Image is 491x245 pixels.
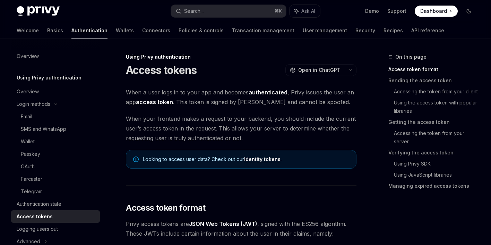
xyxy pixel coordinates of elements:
a: Transaction management [232,22,294,39]
a: Identity tokens [244,156,281,162]
a: Basics [47,22,63,39]
div: Search... [184,7,204,15]
div: Login methods [17,100,50,108]
a: Overview [11,85,100,98]
a: Overview [11,50,100,62]
a: Telegram [11,185,100,198]
div: Using Privy authentication [126,53,356,60]
a: Wallets [116,22,134,39]
div: Authentication state [17,200,61,208]
a: Dashboard [415,6,458,17]
div: Access tokens [17,212,53,221]
a: User management [303,22,347,39]
a: Access token format [388,64,480,75]
span: Privy access tokens are , signed with the ES256 algorithm. These JWTs include certain information... [126,219,356,238]
a: Welcome [17,22,39,39]
button: Toggle dark mode [463,6,474,17]
div: SMS and WhatsApp [21,125,66,133]
span: When your frontend makes a request to your backend, you should include the current user’s access ... [126,114,356,143]
div: OAuth [21,162,35,171]
a: Accessing the token from your client [394,86,480,97]
span: Dashboard [420,8,447,15]
button: Ask AI [290,5,320,17]
div: Telegram [21,187,43,196]
a: Getting the access token [388,117,480,128]
a: Logging users out [11,223,100,235]
a: Connectors [142,22,170,39]
a: Authentication [71,22,107,39]
a: JSON Web Tokens (JWT) [189,220,257,228]
a: Access tokens [11,210,100,223]
h5: Using Privy authentication [17,74,81,82]
button: Open in ChatGPT [285,64,345,76]
strong: access token [136,99,173,105]
a: Using Privy SDK [394,158,480,169]
a: API reference [411,22,444,39]
span: When a user logs in to your app and becomes , Privy issues the user an app . This token is signed... [126,87,356,107]
a: Policies & controls [179,22,224,39]
a: Security [355,22,375,39]
a: Sending the access token [388,75,480,86]
svg: Note [133,157,139,162]
span: Looking to access user data? Check out our . [143,156,349,163]
a: Authentication state [11,198,100,210]
img: dark logo [17,6,60,16]
a: Farcaster [11,173,100,185]
div: Overview [17,52,39,60]
div: Overview [17,87,39,96]
span: ⌘ K [275,8,282,14]
a: Managing expired access tokens [388,180,480,192]
span: On this page [395,53,427,61]
strong: authenticated [249,89,287,96]
span: Open in ChatGPT [298,67,341,74]
div: Email [21,112,32,121]
a: Email [11,110,100,123]
h1: Access tokens [126,64,197,76]
a: Wallet [11,135,100,148]
a: Using JavaScript libraries [394,169,480,180]
a: SMS and WhatsApp [11,123,100,135]
button: Search...⌘K [171,5,286,17]
a: Accessing the token from your server [394,128,480,147]
a: Using the access token with popular libraries [394,97,480,117]
span: Access token format [126,202,206,213]
div: Farcaster [21,175,42,183]
div: Logging users out [17,225,58,233]
div: Wallet [21,137,35,146]
a: Passkey [11,148,100,160]
a: Demo [365,8,379,15]
a: Verifying the access token [388,147,480,158]
a: Support [387,8,406,15]
a: OAuth [11,160,100,173]
span: Ask AI [301,8,315,15]
div: Passkey [21,150,40,158]
a: Recipes [384,22,403,39]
